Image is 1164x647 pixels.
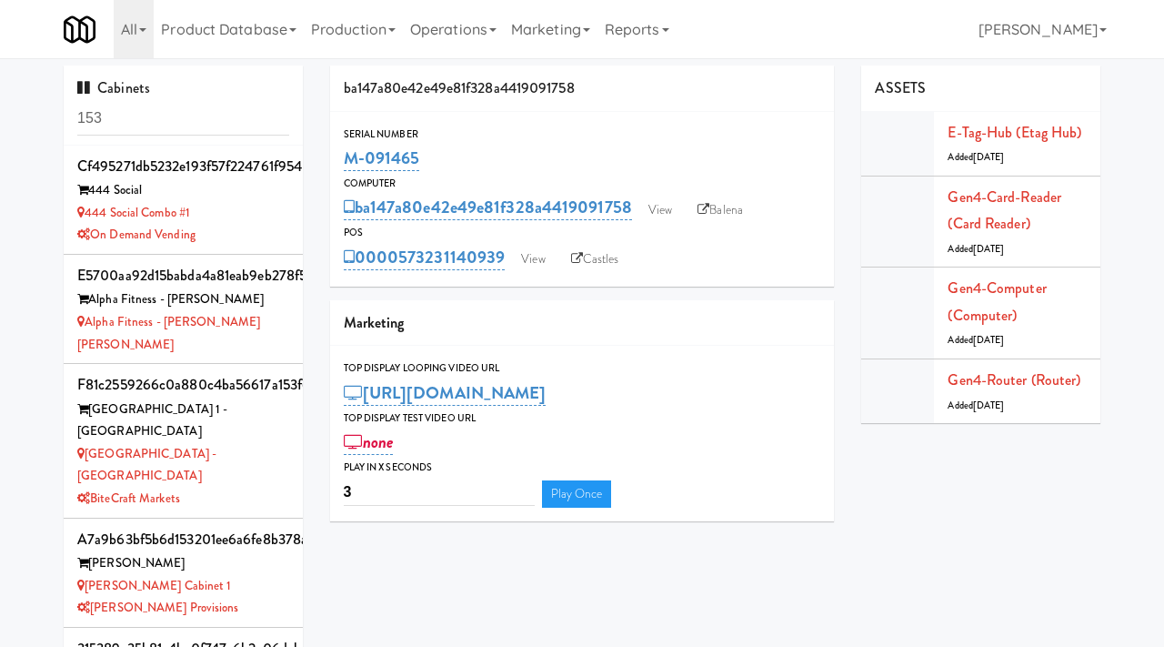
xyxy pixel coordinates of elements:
a: none [344,430,394,455]
a: On Demand Vending [77,226,196,243]
div: Play in X seconds [344,459,821,477]
li: f81c2559266c0a880c4ba56617a153f6[GEOGRAPHIC_DATA] 1 - [GEOGRAPHIC_DATA] [GEOGRAPHIC_DATA] - [GEOG... [64,364,303,519]
a: Gen4-computer (Computer) [948,278,1046,326]
div: Computer [344,175,821,193]
li: cf495271db5232e193f57f224761f954444 Social 444 Social Combo #1On Demand Vending [64,146,303,255]
img: Micromart [64,14,95,45]
span: Added [948,242,1004,256]
a: Castles [562,246,628,273]
span: [DATE] [973,150,1005,164]
a: E-tag-hub (Etag Hub) [948,122,1081,143]
a: BiteCraft Markets [77,490,180,507]
div: Top Display Looping Video Url [344,359,821,378]
div: Top Display Test Video Url [344,409,821,428]
div: [GEOGRAPHIC_DATA] 1 - [GEOGRAPHIC_DATA] [77,399,289,443]
div: 444 Social [77,179,289,202]
span: ASSETS [875,77,926,98]
div: e5700aa92d15babda4a81eab9eb278f5 [77,262,289,289]
a: Gen4-card-reader (Card Reader) [948,187,1061,235]
div: a7a9b63bf5b6d153201ee6a6fe8b378a [77,526,289,553]
span: Marketing [344,312,405,333]
a: ba147a80e42e49e81f328a4419091758 [344,195,632,220]
span: Cabinets [77,77,150,98]
a: Gen4-router (Router) [948,369,1080,390]
a: 0000573231140939 [344,245,506,270]
div: cf495271db5232e193f57f224761f954 [77,153,289,180]
div: POS [344,224,821,242]
a: View [512,246,554,273]
span: [DATE] [973,399,1005,412]
input: Search cabinets [77,102,289,136]
span: Added [948,150,1004,164]
a: 444 Social Combo #1 [77,204,190,221]
a: [URL][DOMAIN_NAME] [344,380,547,406]
span: Added [948,399,1004,412]
a: Play Once [542,480,612,508]
li: a7a9b63bf5b6d153201ee6a6fe8b378a[PERSON_NAME] [PERSON_NAME] Cabinet 1[PERSON_NAME] Provisions [64,519,303,628]
a: M-091465 [344,146,420,171]
a: [PERSON_NAME] Provisions [77,599,239,616]
div: Serial Number [344,126,821,144]
a: [GEOGRAPHIC_DATA] - [GEOGRAPHIC_DATA] [77,445,216,485]
a: View [639,197,681,224]
span: Added [948,333,1004,347]
div: f81c2559266c0a880c4ba56617a153f6 [77,371,289,399]
a: Balena [688,197,752,224]
span: [DATE] [973,242,1005,256]
span: [DATE] [973,333,1005,347]
a: [PERSON_NAME] Cabinet 1 [77,577,231,594]
li: e5700aa92d15babda4a81eab9eb278f5Alpha Fitness - [PERSON_NAME] Alpha Fitness - [PERSON_NAME] [PERS... [64,255,303,364]
div: ba147a80e42e49e81f328a4419091758 [330,66,835,112]
div: [PERSON_NAME] [77,552,289,575]
div: Alpha Fitness - [PERSON_NAME] [77,288,289,311]
a: Alpha Fitness - [PERSON_NAME] [PERSON_NAME] [77,313,260,353]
